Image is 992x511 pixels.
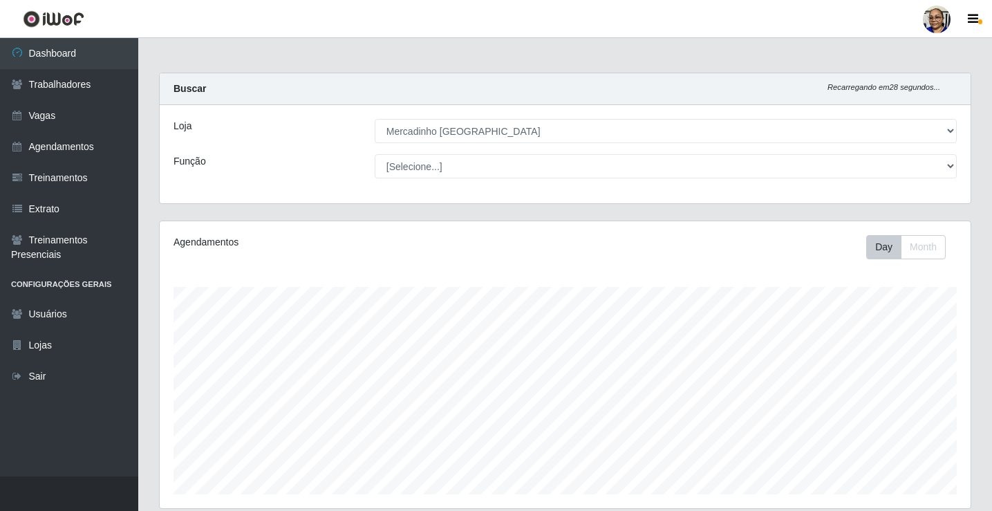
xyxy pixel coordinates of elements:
label: Função [174,154,206,169]
div: First group [866,235,946,259]
div: Agendamentos [174,235,488,250]
strong: Buscar [174,83,206,94]
button: Day [866,235,901,259]
i: Recarregando em 28 segundos... [827,83,940,91]
label: Loja [174,119,191,133]
div: Toolbar with button groups [866,235,957,259]
img: CoreUI Logo [23,10,84,28]
button: Month [901,235,946,259]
